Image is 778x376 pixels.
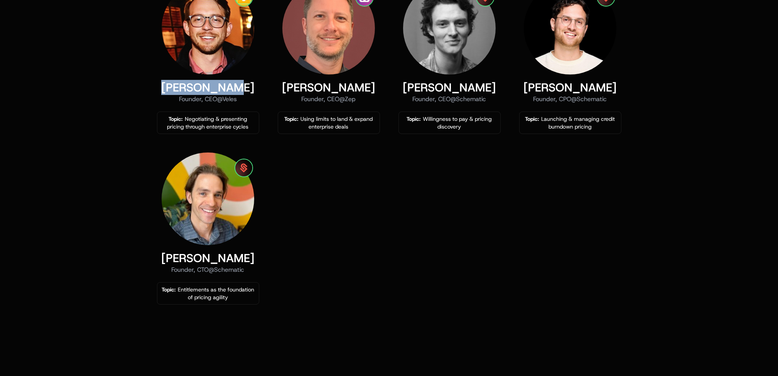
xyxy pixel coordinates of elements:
[281,115,376,130] div: Using limits to land & expand enterprise deals
[398,81,501,95] div: [PERSON_NAME]
[278,95,380,104] div: Founder, CEO @ Zep
[160,286,256,301] div: Entitlements as the foundation of pricing agility
[285,115,299,122] span: Topic:
[169,115,182,122] span: Topic:
[162,152,254,245] img: Ben Papillon
[157,95,259,104] div: Founder, CEO @ Veles
[407,115,421,122] span: Topic:
[157,251,259,265] div: [PERSON_NAME]
[157,81,259,95] div: [PERSON_NAME]
[162,286,176,293] span: Topic:
[398,95,501,104] div: Founder, CEO @ Schematic
[519,95,621,104] div: Founder, CPO @ Schematic
[402,115,497,130] div: Willingness to pay & pricing discovery
[278,81,380,95] div: [PERSON_NAME]
[160,115,256,130] div: Negotiating & presenting pricing through enterprise cycles
[523,115,618,130] div: Launching & managing credit burndown pricing
[157,265,259,274] div: Founder, CTO @ Schematic
[235,159,253,177] img: Schematic
[525,115,539,122] span: Topic:
[519,81,621,95] div: [PERSON_NAME]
